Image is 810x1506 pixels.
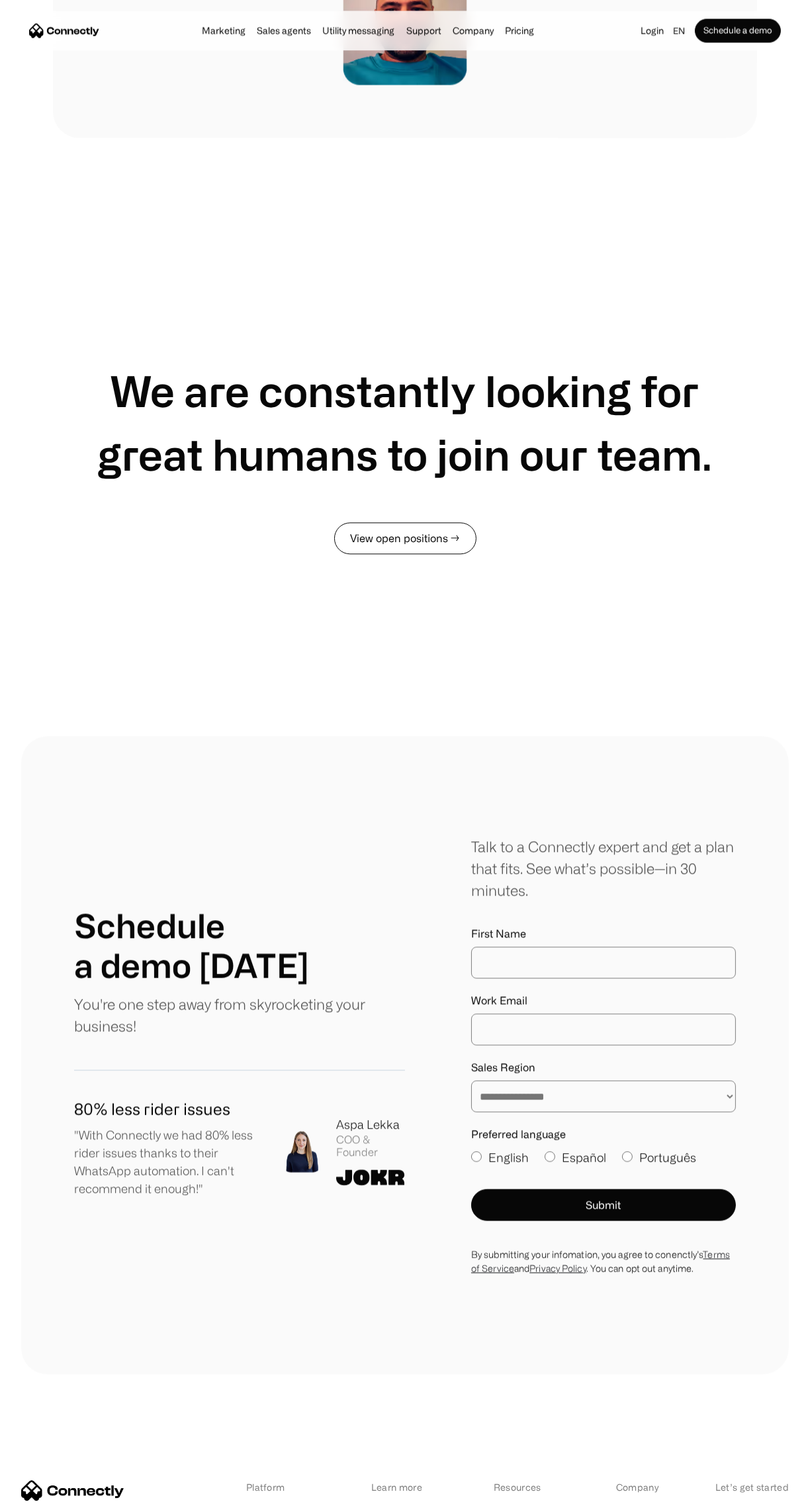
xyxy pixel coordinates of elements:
a: Privacy Policy [529,1263,586,1273]
label: Sales Region [471,1061,736,1074]
h1: We are constantly looking for great humans to join our team. [74,359,736,486]
a: View open positions → [334,522,476,554]
div: COO & Founder [336,1133,405,1158]
label: Español [545,1148,606,1166]
div: Let’s get started [715,1480,789,1494]
p: You're one step away from skyrocketing your business! [74,993,405,1037]
a: Sales agents [253,25,315,36]
div: Resources [494,1480,563,1494]
label: First Name [471,927,736,940]
div: Learn more [371,1480,441,1494]
a: Schedule a demo [695,19,781,42]
div: en [673,21,685,40]
h1: Schedule a demo [DATE] [74,906,309,985]
p: "With Connectly we had 80% less rider issues thanks to their WhatsApp automation. I can't recomme... [74,1126,259,1198]
label: Preferred language [471,1128,736,1141]
a: Marketing [198,25,249,36]
label: Work Email [471,994,736,1007]
a: home [29,21,99,40]
div: Talk to a Connectly expert and get a plan that fits. See what’s possible—in 30 minutes. [471,835,736,901]
button: Submit [471,1189,736,1221]
ul: Language list [26,1483,79,1501]
div: Company [449,21,498,40]
input: Español [545,1151,555,1162]
a: Pricing [501,25,538,36]
a: Terms of Service [471,1249,730,1273]
aside: Language selected: English [13,1482,79,1501]
a: Utility messaging [318,25,398,36]
div: Platform [246,1480,318,1494]
a: Login [637,21,668,40]
div: By submitting your infomation, you agree to conenctly’s and . You can opt out anytime. [471,1247,736,1275]
label: English [471,1148,529,1166]
div: en [668,21,695,40]
input: Português [622,1151,633,1162]
div: Company [616,1480,662,1494]
div: Company [453,21,494,40]
a: Support [402,25,445,36]
h1: 80% less rider issues [74,1097,259,1121]
div: Aspa Lekka [336,1115,405,1133]
label: Português [622,1148,696,1166]
input: English [471,1151,482,1162]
